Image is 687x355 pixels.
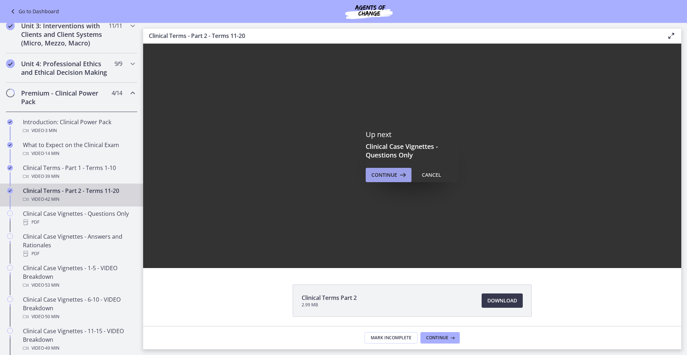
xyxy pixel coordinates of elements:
[416,168,447,182] button: Cancel
[23,327,135,352] div: Clinical Case Vignettes - 11-15 - VIDEO Breakdown
[23,195,135,204] div: Video
[23,344,135,352] div: Video
[44,149,59,158] span: · 14 min
[366,142,459,159] h3: Clinical Case Vignettes - Questions Only
[366,168,411,182] button: Continue
[6,21,15,30] i: Completed
[7,188,13,194] i: Completed
[422,171,441,179] div: Cancel
[23,126,135,135] div: Video
[487,296,517,305] span: Download
[23,186,135,204] div: Clinical Terms - Part 2 - Terms 11-20
[23,118,135,135] div: Introduction: Clinical Power Pack
[21,21,108,47] h2: Unit 3: Interventions with Clients and Client Systems (Micro, Mezzo, Macro)
[44,172,59,181] span: · 39 min
[302,293,357,302] span: Clinical Terms Part 2
[371,335,411,341] span: Mark Incomplete
[23,295,135,321] div: Clinical Case Vignettes - 6-10 - VIDEO Breakdown
[44,312,59,321] span: · 50 min
[366,130,459,139] p: Up next
[23,264,135,290] div: Clinical Case Vignettes - 1-5 - VIDEO Breakdown
[7,119,13,125] i: Completed
[420,332,460,344] button: Continue
[44,281,59,290] span: · 53 min
[23,218,135,227] div: PDF
[112,89,122,97] span: 4 / 14
[6,59,15,68] i: Completed
[23,149,135,158] div: Video
[23,249,135,258] div: PDF
[44,126,57,135] span: · 3 min
[365,332,418,344] button: Mark Incomplete
[21,59,108,77] h2: Unit 4: Professional Ethics and Ethical Decision Making
[109,21,122,30] span: 11 / 11
[23,232,135,258] div: Clinical Case Vignettes - Answers and Rationales
[23,141,135,158] div: What to Expect on the Clinical Exam
[21,89,108,106] h2: Premium - Clinical Power Pack
[23,312,135,321] div: Video
[326,3,412,20] img: Agents of Change
[9,7,59,16] a: Go to Dashboard
[7,142,13,148] i: Completed
[7,165,13,171] i: Completed
[23,164,135,181] div: Clinical Terms - Part 1 - Terms 1-10
[114,59,122,68] span: 9 / 9
[482,293,523,308] a: Download
[149,31,656,40] h3: Clinical Terms - Part 2 - Terms 11-20
[44,195,59,204] span: · 42 min
[426,335,448,341] span: Continue
[44,344,59,352] span: · 49 min
[23,172,135,181] div: Video
[302,302,357,308] span: 2.99 MB
[371,171,397,179] span: Continue
[23,209,135,227] div: Clinical Case Vignettes - Questions Only
[23,281,135,290] div: Video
